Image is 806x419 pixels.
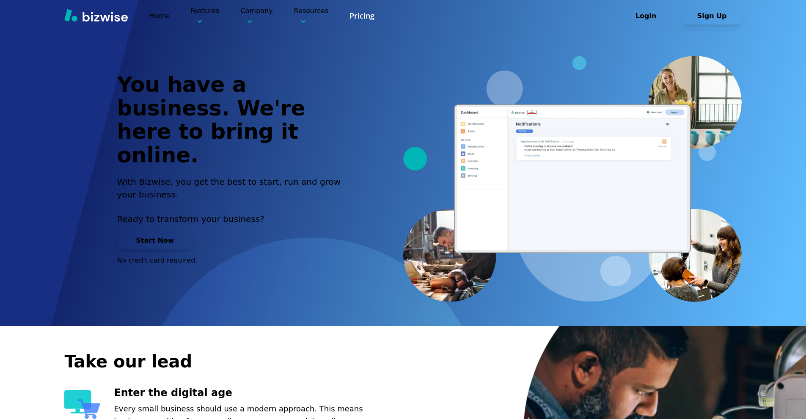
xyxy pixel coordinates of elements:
[64,390,100,419] img: Enter the digital age Icon
[616,8,676,25] button: Login
[117,256,350,265] p: No credit card required.
[294,6,329,26] p: Resources
[64,350,699,373] h2: Take our lead
[64,9,128,22] img: Bizwise Logo
[117,175,350,201] h2: With Bizwise, you get the best to start, run and grow your business.
[349,11,374,21] a: Pricing
[682,8,742,25] button: Sign Up
[117,236,193,244] a: Start Now
[240,6,272,26] p: Company
[117,213,350,225] p: Ready to transform your business?
[117,232,193,249] button: Start Now
[190,6,220,26] p: Features
[682,12,742,20] a: Sign Up
[117,73,350,167] h1: You have a business. We're here to bring it online.
[149,12,169,20] a: Home
[616,12,682,20] a: Login
[114,386,382,400] h3: Enter the digital age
